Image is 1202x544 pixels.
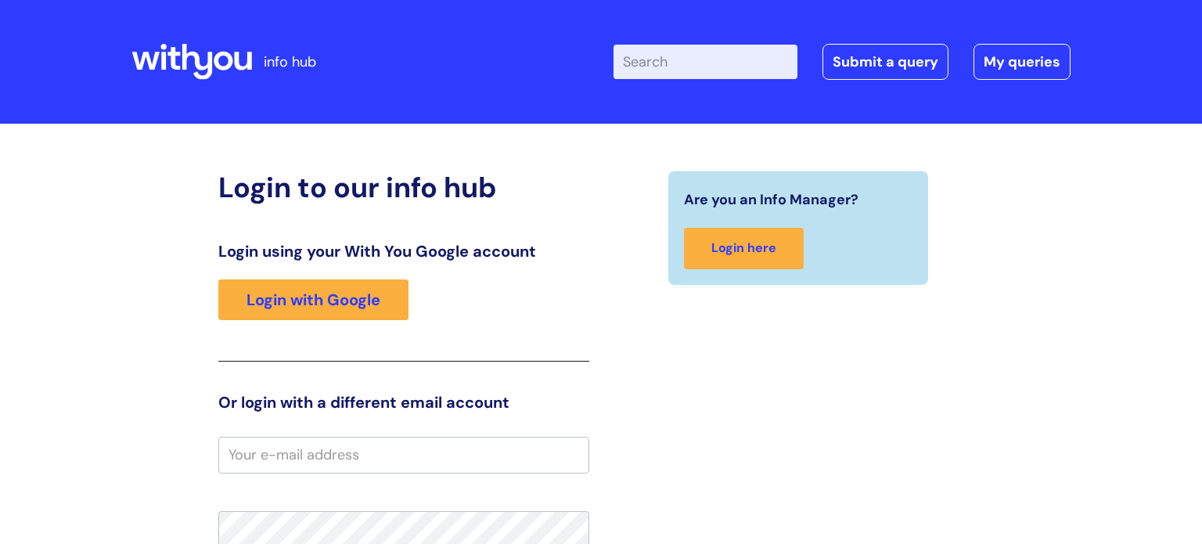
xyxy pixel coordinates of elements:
input: Your e-mail address [218,437,589,473]
h3: Or login with a different email account [218,393,589,412]
span: Are you an Info Manager? [684,187,858,212]
a: Login with Google [218,279,408,320]
h2: Login to our info hub [218,171,589,204]
a: Login here [684,228,804,269]
input: Search [614,45,797,79]
h3: Login using your With You Google account [218,242,589,261]
a: My queries [973,44,1071,80]
a: Submit a query [822,44,948,80]
p: info hub [264,49,316,74]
